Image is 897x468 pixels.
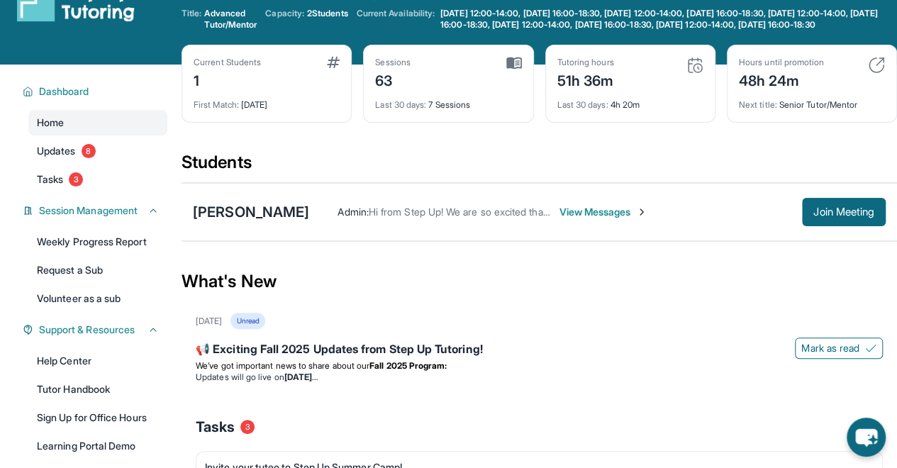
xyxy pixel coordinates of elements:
button: Mark as read [795,338,883,359]
span: Capacity: [265,8,304,19]
a: Tasks3 [28,167,167,192]
a: Learning Portal Demo [28,433,167,459]
div: 4h 20m [557,91,703,111]
strong: Fall 2025 Program: [369,360,447,371]
div: Current Students [194,57,261,68]
span: First Match : [194,99,239,110]
span: 8 [82,144,96,158]
span: Tasks [196,417,235,437]
a: Home [28,110,167,135]
div: 48h 24m [739,68,824,91]
div: Sessions [375,57,411,68]
div: [DATE] [196,316,222,327]
span: Mark as read [801,341,859,355]
span: Join Meeting [813,208,874,216]
span: Tasks [37,172,63,186]
span: Last 30 days : [557,99,608,110]
button: Session Management [33,204,159,218]
div: Hours until promotion [739,57,824,68]
span: Dashboard [39,84,89,99]
div: 📢 Exciting Fall 2025 Updates from Step Up Tutoring! [196,340,883,360]
span: 3 [69,172,83,186]
li: Updates will go live on [196,372,883,383]
button: chat-button [847,418,886,457]
img: Mark as read [865,342,876,354]
span: Title: [182,8,201,30]
span: Session Management [39,204,138,218]
button: Dashboard [33,84,159,99]
div: 51h 36m [557,68,614,91]
span: 3 [240,420,255,434]
span: Advanced Tutor/Mentor [204,8,257,30]
span: Updates [37,144,76,158]
a: Updates8 [28,138,167,164]
a: [DATE] 12:00-14:00, [DATE] 16:00-18:30, [DATE] 12:00-14:00, [DATE] 16:00-18:30, [DATE] 12:00-14:0... [438,8,897,30]
div: 1 [194,68,261,91]
div: Unread [230,313,264,329]
img: card [327,57,340,68]
a: Volunteer as a sub [28,286,167,311]
a: Sign Up for Office Hours [28,405,167,430]
span: Support & Resources [39,323,135,337]
span: [DATE] 12:00-14:00, [DATE] 16:00-18:30, [DATE] 12:00-14:00, [DATE] 16:00-18:30, [DATE] 12:00-14:0... [440,8,894,30]
button: Support & Resources [33,323,159,337]
div: What's New [182,250,897,313]
div: Tutoring hours [557,57,614,68]
span: Admin : [338,206,368,218]
span: 2 Students [307,8,348,19]
div: 63 [375,68,411,91]
a: Tutor Handbook [28,377,167,402]
a: Request a Sub [28,257,167,283]
img: card [686,57,703,74]
span: View Messages [559,205,647,219]
span: Last 30 days : [375,99,426,110]
div: [DATE] [194,91,340,111]
div: Senior Tutor/Mentor [739,91,885,111]
a: Weekly Progress Report [28,229,167,255]
img: card [506,57,522,69]
span: Current Availability: [357,8,435,30]
span: We’ve got important news to share about our [196,360,369,371]
img: Chevron-Right [636,206,647,218]
div: [PERSON_NAME] [193,202,309,222]
a: Help Center [28,348,167,374]
span: Home [37,116,64,130]
img: card [868,57,885,74]
button: Join Meeting [802,198,886,226]
div: Students [182,151,897,182]
span: Next title : [739,99,777,110]
strong: [DATE] [284,372,318,382]
div: 7 Sessions [375,91,521,111]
